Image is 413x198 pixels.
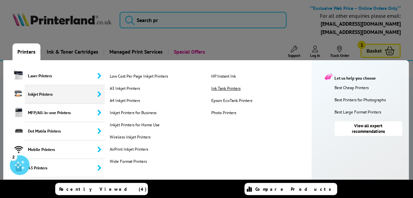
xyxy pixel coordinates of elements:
a: A4 Inkjet Printers [108,98,207,103]
span: Laser Printers [25,67,105,85]
a: Best Cheap Printers [334,85,405,90]
a: A3 Printers [3,159,105,177]
a: Wide Format Printers [108,159,207,164]
a: Laser Printers [3,67,105,85]
a: AirPrint Inkjet Printers [108,146,207,152]
span: Compare Products [255,186,335,192]
a: Recently Viewed (4) [55,183,148,195]
div: 2 [10,153,17,160]
a: Photo Printers [210,110,309,115]
a: Inkjet Printers [3,85,105,104]
a: HP Instant Ink [210,73,309,79]
div: Let us help you choose [325,73,402,81]
a: Inkjet Printers for Business [108,110,207,115]
a: Inkjet Printers for Home Use [108,122,207,128]
a: Epson EcoTank Printers [210,98,309,103]
span: Dot Matrix Printers [25,122,105,140]
span: A3 Printers [25,159,105,177]
a: View all expert recommendations [334,121,402,136]
a: A3 Inkjet Printers [108,86,207,91]
a: Compare Products [244,183,337,195]
a: Printers [12,43,40,60]
a: MFP/All-in-one Printers [3,104,105,122]
a: Ink Tank Printers [210,86,309,91]
a: Best Large Format Printers [334,109,405,115]
a: Mobile Printers [3,140,105,159]
span: Shop by Brand [25,177,105,196]
span: Recently Viewed (4) [59,186,147,192]
span: Mobile Printers [25,140,105,159]
a: Dot Matrix Printers [3,122,105,140]
a: Wireless Inkjet Printers [108,134,207,140]
a: Low Cost Per Page Inkjet Printers [108,73,207,79]
span: MFP/All-in-one Printers [25,104,105,122]
span: Inkjet Printers [25,85,105,104]
a: Shop by Brand [3,177,105,196]
a: Best Printers for Photographs [334,97,405,103]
